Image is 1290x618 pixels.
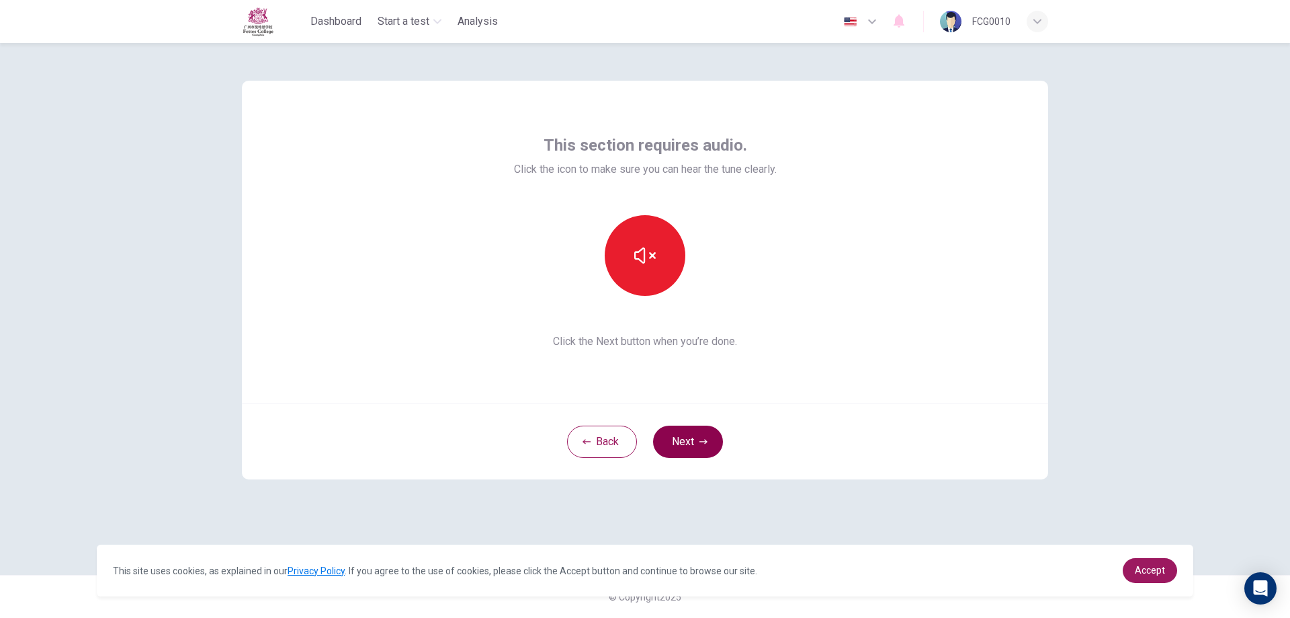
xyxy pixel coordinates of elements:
[1135,565,1165,576] span: Accept
[372,9,447,34] button: Start a test
[1244,572,1277,605] div: Open Intercom Messenger
[310,13,361,30] span: Dashboard
[113,566,757,576] span: This site uses cookies, as explained in our . If you agree to the use of cookies, please click th...
[97,545,1193,596] div: cookieconsent
[242,7,274,36] img: Fettes logo
[288,566,345,576] a: Privacy Policy
[567,426,637,458] button: Back
[452,9,503,34] button: Analysis
[514,161,777,178] span: Click the icon to make sure you can hear the tune clearly.
[940,11,961,32] img: Profile picture
[653,426,723,458] button: Next
[842,17,859,27] img: en
[242,7,305,36] a: Fettes logo
[378,13,429,30] span: Start a test
[514,334,777,350] span: Click the Next button when you’re done.
[609,592,681,603] span: © Copyright 2025
[1123,558,1177,583] a: dismiss cookie message
[544,134,747,156] span: This section requires audio.
[972,13,1010,30] div: FCG0010
[305,9,367,34] button: Dashboard
[458,13,498,30] span: Analysis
